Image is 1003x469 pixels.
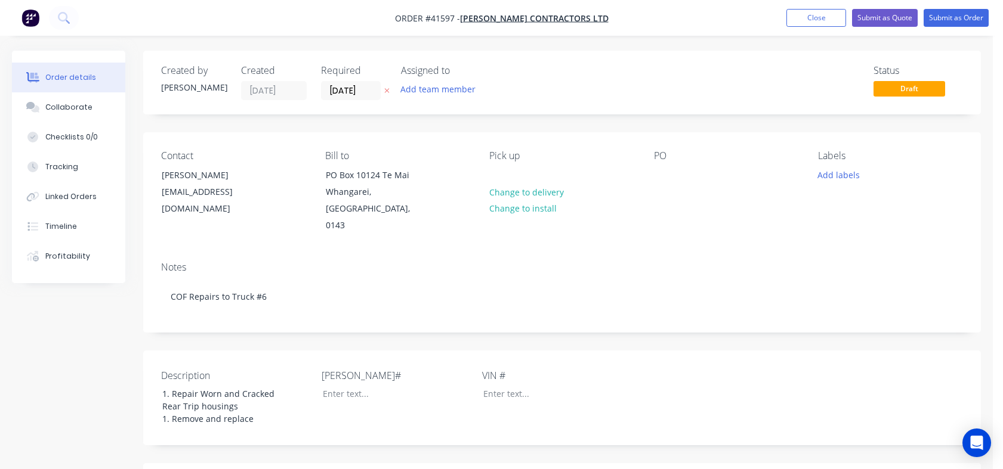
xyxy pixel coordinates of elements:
div: Status [874,65,963,76]
div: Bill to [325,150,470,161]
div: Notes [161,262,963,273]
button: Change to delivery [483,184,570,200]
button: Order details [12,63,125,92]
div: Tracking [45,161,78,172]
div: Open Intercom Messenger [962,428,991,457]
button: Add team member [401,81,482,97]
a: [PERSON_NAME] Contractors Ltd [460,13,609,24]
button: Change to install [483,200,563,216]
label: Description [161,368,310,383]
div: Whangarei, [GEOGRAPHIC_DATA], 0143 [326,184,425,234]
div: PO [654,150,799,161]
div: PO Box 10124 Te MaiWhangarei, [GEOGRAPHIC_DATA], 0143 [316,166,435,234]
div: Profitability [45,251,90,262]
div: Assigned to [401,65,520,76]
button: Add labels [811,166,866,182]
button: Tracking [12,152,125,182]
div: [PERSON_NAME][EMAIL_ADDRESS][DOMAIN_NAME] [152,166,271,218]
button: Timeline [12,212,125,241]
div: [PERSON_NAME] [162,167,261,184]
span: Order #41597 - [395,13,460,24]
div: 1. Repair Worn and Cracked Rear Trip housings 1. Remove and replace [153,385,302,427]
div: Contact [161,150,306,161]
div: COF Repairs to Truck #6 [161,278,963,315]
img: Factory [21,9,39,27]
div: Linked Orders [45,191,97,202]
button: Submit as Quote [852,9,918,27]
label: VIN # [482,368,631,383]
div: Checklists 0/0 [45,132,98,142]
button: Linked Orders [12,182,125,212]
div: Collaborate [45,102,92,113]
div: Created [241,65,307,76]
span: Draft [874,81,945,96]
button: Checklists 0/0 [12,122,125,152]
div: Created by [161,65,227,76]
div: Pick up [489,150,634,161]
div: [EMAIL_ADDRESS][DOMAIN_NAME] [162,184,261,217]
div: Timeline [45,221,77,232]
div: PO Box 10124 Te Mai [326,167,425,184]
button: Close [786,9,846,27]
div: Labels [818,150,963,161]
button: Add team member [394,81,482,97]
div: Order details [45,72,96,83]
div: [PERSON_NAME] [161,81,227,94]
label: [PERSON_NAME]# [322,368,471,383]
button: Submit as Order [924,9,989,27]
button: Profitability [12,241,125,271]
div: Required [321,65,387,76]
button: Collaborate [12,92,125,122]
